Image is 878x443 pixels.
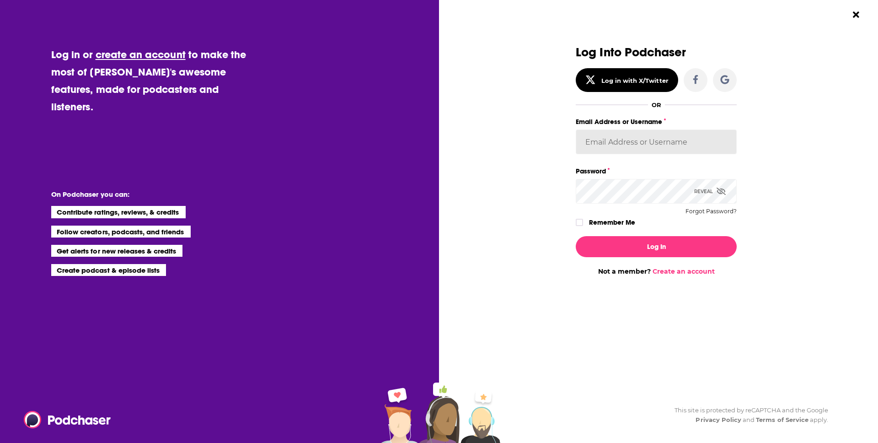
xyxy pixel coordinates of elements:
[653,267,715,276] a: Create an account
[51,264,166,276] li: Create podcast & episode lists
[51,226,191,238] li: Follow creators, podcasts, and friends
[51,190,234,199] li: On Podchaser you can:
[667,405,828,425] div: This site is protected by reCAPTCHA and the Google and apply.
[576,116,737,128] label: Email Address or Username
[51,206,186,218] li: Contribute ratings, reviews, & credits
[576,165,737,177] label: Password
[576,236,737,257] button: Log In
[576,267,737,276] div: Not a member?
[96,48,186,61] a: create an account
[576,46,737,59] h3: Log Into Podchaser
[696,416,741,423] a: Privacy Policy
[756,416,808,423] a: Terms of Service
[24,411,112,428] img: Podchaser - Follow, Share and Rate Podcasts
[652,101,661,108] div: OR
[589,216,635,228] label: Remember Me
[847,6,865,23] button: Close Button
[576,68,678,92] button: Log in with X/Twitter
[685,208,737,215] button: Forgot Password?
[51,245,182,257] li: Get alerts for new releases & credits
[601,77,669,84] div: Log in with X/Twitter
[576,130,737,154] input: Email Address or Username
[694,179,726,204] div: Reveal
[24,411,104,428] a: Podchaser - Follow, Share and Rate Podcasts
